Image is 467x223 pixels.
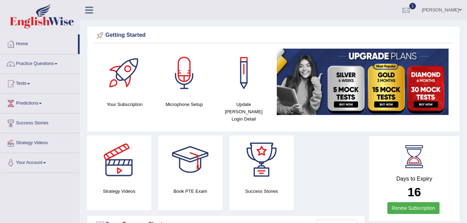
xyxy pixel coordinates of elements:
h4: Strategy Videos [87,188,151,195]
h4: Update [PERSON_NAME] Login Detail [217,101,270,123]
a: Your Account [0,153,80,171]
h4: Your Subscription [98,101,151,108]
div: Getting Started [95,30,452,41]
span: 1 [409,3,416,9]
a: Home [0,34,78,52]
a: Success Stories [0,114,80,131]
h4: Days to Expiry [377,176,452,182]
a: Tests [0,74,80,91]
a: Practice Questions [0,54,80,72]
a: Strategy Videos [0,133,80,151]
h4: Microphone Setup [158,101,210,108]
img: small5.jpg [277,49,449,115]
b: 16 [408,185,421,199]
h4: Book PTE Exam [158,188,223,195]
h4: Success Stories [230,188,294,195]
a: Renew Subscription [387,202,440,214]
a: Predictions [0,94,80,111]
